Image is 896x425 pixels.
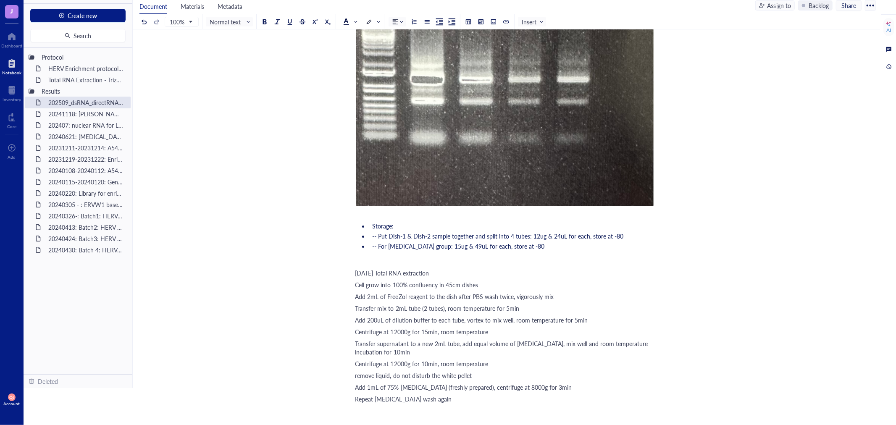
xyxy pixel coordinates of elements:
[373,232,624,240] span: -- Put Dish-1 & Dish-2 sample together and split into 4 tubes: 12ug & 24uL for each, store at -80
[355,281,478,289] span: Cell grow into 100% confluency in 45cm dishes
[3,97,21,102] div: Inventory
[38,51,127,63] div: Protocol
[45,233,127,244] div: 20240424: Batch3: HERV enrichment with spike-ins
[522,18,544,26] span: Insert
[1,30,22,48] a: Dashboard
[218,2,242,10] span: Metadata
[355,269,429,277] span: [DATE] Total RNA extraction
[45,176,127,188] div: 20240115-20240120: Generation of Control HERV RNA
[45,187,127,199] div: 20240220: Library for enrichment
[45,244,127,256] div: 20240430: Batch 4: HERV enrichment with spike-ins
[809,1,829,10] div: Backlog
[841,2,856,9] span: Share
[4,401,20,406] div: Account
[3,84,21,102] a: Inventory
[74,32,92,39] span: Search
[886,27,891,34] div: AI
[45,119,127,131] div: 202407: nuclear RNA for Lib Prep
[45,142,127,154] div: 20231211-20231214: A549_TotalRNAExtraction
[1,43,22,48] div: Dashboard
[7,110,16,129] a: Core
[38,377,58,386] div: Deleted
[210,18,251,26] span: Normal text
[355,395,452,403] span: Repeat [MEDICAL_DATA] wash again
[45,199,127,210] div: 20240305 - : ERVW1 based control RNA
[30,29,126,42] button: Search
[170,18,192,26] span: 100%
[45,74,127,86] div: Total RNA Extraction - Trizol method
[45,97,127,108] div: 202509_dsRNA_directRNA-seq
[45,131,127,142] div: 20240621: [MEDICAL_DATA] for RNA extraction
[355,316,588,324] span: Add 200uL of dilution buffer to each tube, vortex to mix well, room temperature for 5min
[7,124,16,129] div: Core
[373,222,394,230] span: Storage:
[355,304,520,312] span: Transfer mix to 2mL tube (2 tubes), room temperature for 5min
[68,12,97,19] span: Create new
[355,371,472,380] span: remove liquid, do not disturb the white pellet
[8,155,16,160] div: Add
[2,57,21,75] a: Notebook
[355,328,488,336] span: Centrifuge at 12000g for 15min, room temperature
[181,2,204,10] span: Materials
[2,70,21,75] div: Notebook
[45,153,127,165] div: 20231219-20231222: Enrichment and library construction
[45,63,127,74] div: HERV Enrichment protocol v1 20231218
[139,2,167,10] span: Document
[9,395,14,400] span: QJ
[45,221,127,233] div: 20240413: Batch2: HERV enrichment with Spike-in (2nd batch)
[767,1,791,10] div: Assign to
[45,165,127,176] div: 20240108-20240112: A549 library construction
[30,9,126,22] button: Create new
[355,359,488,368] span: Centrifuge at 12000g for 10min, room temperature
[355,339,650,356] span: Transfer supernatant to a new 2mL tube, add equal volume of [MEDICAL_DATA], mix well and room tem...
[836,0,862,10] button: Share
[38,85,127,97] div: Results
[373,242,545,250] span: -- For [MEDICAL_DATA] group: 15ug & 49uL for each, store at -80
[355,383,572,391] span: Add 1mL of 75% [MEDICAL_DATA] (freshly prepared), centrifuge at 8000g for 3min
[45,210,127,222] div: 20240326-: Batch1: HERV enrichment with Spike-ins
[11,5,13,16] span: J
[45,108,127,120] div: 20241118: [PERSON_NAME] on gDNA
[355,292,554,301] span: Add 2mL of FreeZol reagent to the dish after PBS wash twice, vigorously mix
